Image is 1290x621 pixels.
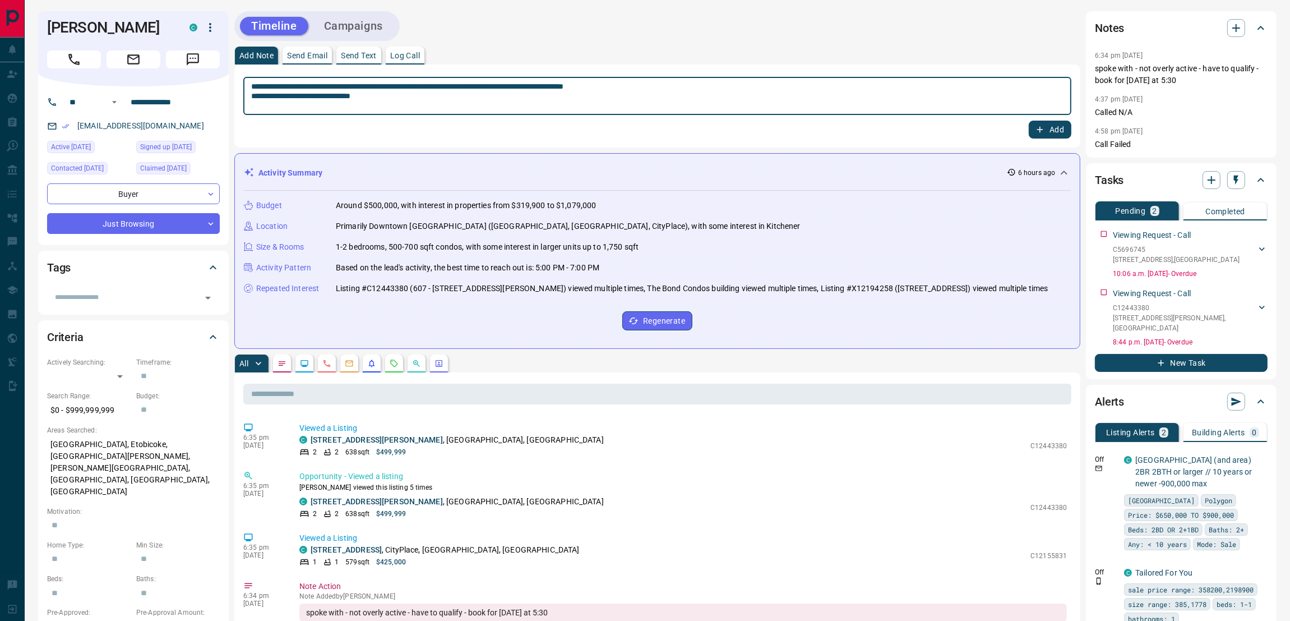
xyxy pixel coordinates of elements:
p: C5696745 [1113,245,1240,255]
p: Timeframe: [136,357,220,367]
p: spoke with - not overly active - have to qualify - book for [DATE] at 5:30 [1095,63,1268,86]
span: Baths: 2+ [1209,524,1244,535]
div: Activity Summary6 hours ago [244,163,1071,183]
h2: Alerts [1095,393,1124,411]
p: Viewed a Listing [299,532,1067,544]
div: C12443380[STREET_ADDRESS][PERSON_NAME],[GEOGRAPHIC_DATA] [1113,301,1268,335]
p: 2 [335,447,339,457]
div: condos.ca [299,436,307,444]
p: Listing Alerts [1106,429,1155,436]
svg: Notes [278,359,286,368]
p: [DATE] [243,551,283,559]
a: [STREET_ADDRESS] [311,545,382,554]
span: Signed up [DATE] [140,141,192,153]
span: Any: < 10 years [1128,539,1187,550]
svg: Push Notification Only [1095,577,1103,585]
span: Beds: 2BD OR 2+1BD [1128,524,1199,535]
span: Claimed [DATE] [140,163,187,174]
div: Notes [1095,15,1268,42]
span: Email [107,50,160,68]
a: [STREET_ADDRESS][PERSON_NAME] [311,497,443,506]
p: Search Range: [47,391,131,401]
p: [DATE] [243,441,283,449]
span: size range: 385,1778 [1128,599,1206,610]
div: C5696745[STREET_ADDRESS],[GEOGRAPHIC_DATA] [1113,242,1268,267]
p: Budget: [136,391,220,401]
p: Note Action [299,581,1067,592]
p: Location [256,220,288,232]
svg: Emails [345,359,354,368]
p: Send Text [341,52,377,59]
span: Call [47,50,101,68]
h2: Notes [1095,19,1124,37]
span: [GEOGRAPHIC_DATA] [1128,495,1195,506]
p: Completed [1205,208,1245,215]
span: Mode: Sale [1197,539,1236,550]
p: C12155831 [1030,551,1067,561]
div: Tags [47,254,220,281]
p: Off [1095,567,1117,577]
p: Listing #C12443380 (607 - [STREET_ADDRESS][PERSON_NAME]) viewed multiple times, The Bond Condos b... [336,283,1048,295]
span: Active [DATE] [51,141,91,153]
p: Pre-Approved: [47,608,131,618]
div: condos.ca [189,24,197,31]
button: New Task [1095,354,1268,372]
p: Viewed a Listing [299,422,1067,434]
p: Areas Searched: [47,425,220,435]
p: 10:06 a.m. [DATE] - Overdue [1113,269,1268,279]
p: $499,999 [376,447,406,457]
p: 1 [313,557,317,567]
div: Tasks [1095,167,1268,194]
p: 8:44 p.m. [DATE] - Overdue [1113,337,1268,347]
p: 2 [1162,429,1166,436]
div: Buyer [47,183,220,204]
p: Send Email [287,52,327,59]
p: 579 sqft [345,557,369,567]
p: C12443380 [1030,503,1067,513]
p: 6:34 pm [243,592,283,600]
div: condos.ca [299,546,307,554]
p: 2 [313,509,317,519]
p: $499,999 [376,509,406,519]
p: Min Size: [136,540,220,550]
p: [GEOGRAPHIC_DATA], Etobicoke, [GEOGRAPHIC_DATA][PERSON_NAME], [PERSON_NAME][GEOGRAPHIC_DATA], [GE... [47,435,220,501]
svg: Agent Actions [434,359,443,368]
button: Timeline [240,17,308,35]
p: Activity Summary [258,167,322,179]
svg: Lead Browsing Activity [300,359,309,368]
p: Around $500,000, with interest in properties from $319,900 to $1,079,000 [336,200,596,211]
p: All [239,360,248,367]
p: Log Call [390,52,420,59]
h2: Criteria [47,328,84,346]
div: condos.ca [1124,456,1132,464]
p: Beds: [47,574,131,584]
button: Regenerate [622,311,692,330]
p: 1-2 bedrooms, 500-700 sqft condos, with some interest in larger units up to 1,750 sqft [336,241,639,253]
p: Repeated Interest [256,283,319,295]
p: 6:35 pm [243,482,283,490]
p: 638 sqft [345,509,369,519]
div: Wed Oct 08 2025 [47,141,131,157]
svg: Opportunities [412,359,421,368]
a: [GEOGRAPHIC_DATA] (and area) 2BR 2BTH or larger // 10 years or newer -900,000 max [1135,456,1252,488]
p: 2 [335,509,339,519]
p: 2 [313,447,317,457]
p: Baths: [136,574,220,584]
p: 6 hours ago [1018,168,1055,178]
h2: Tasks [1095,171,1123,189]
p: , [GEOGRAPHIC_DATA], [GEOGRAPHIC_DATA] [311,496,604,508]
p: 0 [1252,429,1256,436]
p: 6:35 pm [243,434,283,441]
p: Pending [1116,207,1146,215]
a: [STREET_ADDRESS][PERSON_NAME] [311,435,443,444]
p: Size & Rooms [256,241,304,253]
p: Motivation: [47,507,220,517]
p: Viewing Request - Call [1113,229,1191,241]
p: Note Added by [PERSON_NAME] [299,592,1067,600]
p: Actively Searching: [47,357,131,367]
p: 6:35 pm [243,544,283,551]
p: , [GEOGRAPHIC_DATA], [GEOGRAPHIC_DATA] [311,434,604,446]
p: Primarily Downtown [GEOGRAPHIC_DATA] ([GEOGRAPHIC_DATA], [GEOGRAPHIC_DATA], CityPlace), with some... [336,220,801,232]
div: Wed Jun 09 2021 [136,141,220,157]
p: 4:37 pm [DATE] [1095,95,1143,103]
